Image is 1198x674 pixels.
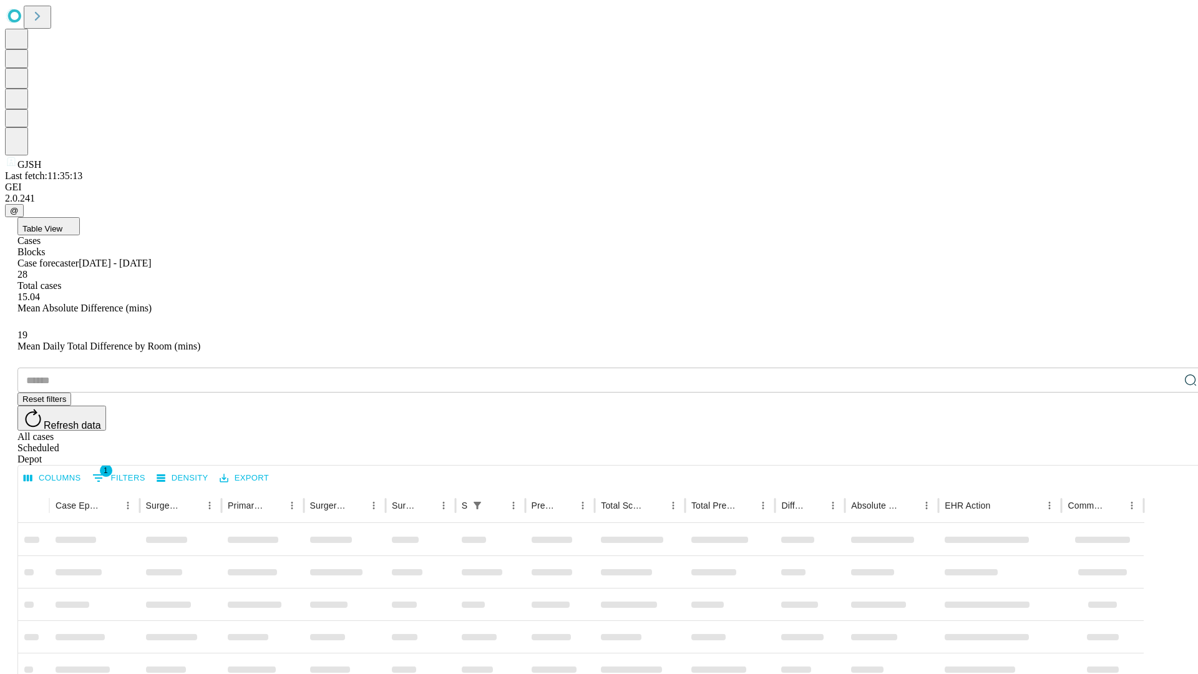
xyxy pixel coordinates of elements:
[22,224,62,233] span: Table View
[945,501,990,510] div: EHR Action
[5,193,1193,204] div: 2.0.241
[201,497,218,514] button: Menu
[691,501,736,510] div: Total Predicted Duration
[601,501,646,510] div: Total Scheduled Duration
[44,420,101,431] span: Refresh data
[469,497,486,514] div: 1 active filter
[532,501,556,510] div: Predicted In Room Duration
[365,497,382,514] button: Menu
[10,206,19,215] span: @
[462,501,467,510] div: Scheduled In Room Duration
[310,501,346,510] div: Surgery Name
[56,501,100,510] div: Case Epic Id
[228,501,264,510] div: Primary Service
[22,394,66,404] span: Reset filters
[17,330,27,340] span: 19
[79,258,151,268] span: [DATE] - [DATE]
[17,303,152,313] span: Mean Absolute Difference (mins)
[469,497,486,514] button: Show filters
[665,497,682,514] button: Menu
[435,497,452,514] button: Menu
[89,468,149,488] button: Show filters
[266,497,283,514] button: Sort
[1041,497,1058,514] button: Menu
[574,497,592,514] button: Menu
[5,170,82,181] span: Last fetch: 11:35:13
[5,182,1193,193] div: GEI
[17,280,61,291] span: Total cases
[737,497,754,514] button: Sort
[17,217,80,235] button: Table View
[17,258,79,268] span: Case forecaster
[5,204,24,217] button: @
[918,497,935,514] button: Menu
[17,269,27,280] span: 28
[283,497,301,514] button: Menu
[557,497,574,514] button: Sort
[417,497,435,514] button: Sort
[348,497,365,514] button: Sort
[900,497,918,514] button: Sort
[17,291,40,302] span: 15.04
[1106,497,1123,514] button: Sort
[17,159,41,170] span: GJSH
[217,469,272,488] button: Export
[754,497,772,514] button: Menu
[21,469,84,488] button: Select columns
[102,497,119,514] button: Sort
[153,469,212,488] button: Density
[991,497,1009,514] button: Sort
[781,501,806,510] div: Difference
[824,497,842,514] button: Menu
[647,497,665,514] button: Sort
[17,341,200,351] span: Mean Daily Total Difference by Room (mins)
[183,497,201,514] button: Sort
[1068,501,1104,510] div: Comments
[17,406,106,431] button: Refresh data
[17,393,71,406] button: Reset filters
[505,497,522,514] button: Menu
[392,501,416,510] div: Surgery Date
[1123,497,1141,514] button: Menu
[119,497,137,514] button: Menu
[807,497,824,514] button: Sort
[487,497,505,514] button: Sort
[851,501,899,510] div: Absolute Difference
[146,501,182,510] div: Surgeon Name
[100,464,112,477] span: 1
